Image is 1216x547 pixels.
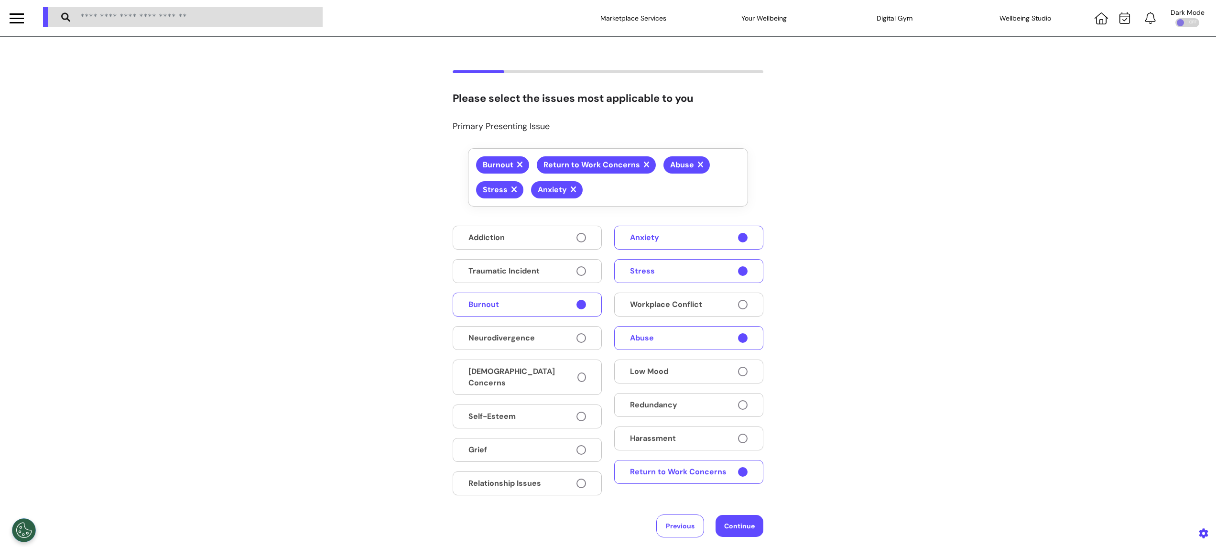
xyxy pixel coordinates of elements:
p: Primary Presenting Issue [453,120,763,133]
button: Stress [614,259,763,283]
span: Low Mood [630,366,668,377]
button: Grief [453,438,602,462]
span: Burnout [468,299,499,310]
button: Return to Work Concerns [537,156,656,174]
span: Grief [468,444,487,456]
div: Your Wellbeing [717,5,812,32]
button: [DEMOGRAPHIC_DATA] Concerns [453,360,602,395]
button: Relationship Issues [453,471,602,495]
button: Self-Esteem [453,405,602,428]
span: Stress [630,265,655,277]
span: Relationship Issues [468,478,541,489]
span: Redundancy [630,399,677,411]
button: Neurodivergence [453,326,602,350]
button: Traumatic Incident [453,259,602,283]
span: Harassment [630,433,676,444]
button: Anxiety [531,181,583,198]
span: Workplace Conflict [630,299,702,310]
button: Continue [716,515,763,537]
button: Abuse [663,156,710,174]
button: Anxiety [614,226,763,250]
button: Workplace Conflict [614,293,763,317]
button: Open Preferences [12,518,36,542]
button: Burnout [453,293,602,317]
button: Stress [476,181,523,198]
div: Wellbeing Studio [977,5,1073,32]
div: OFF [1175,18,1199,27]
span: Neurodivergence [468,332,535,344]
button: Addiction [453,226,602,250]
button: Abuse [614,326,763,350]
span: Addiction [468,232,505,243]
span: Return to Work Concerns [630,466,727,478]
span: Traumatic Incident [468,265,540,277]
div: Dark Mode [1171,9,1205,16]
button: Burnout [476,156,529,174]
button: Previous [656,514,704,537]
span: Abuse [630,332,654,344]
button: Redundancy [614,393,763,417]
div: Marketplace Services [586,5,681,32]
h2: Please select the issues most applicable to you [453,92,763,105]
div: Digital Gym [847,5,943,32]
span: Anxiety [630,232,659,243]
span: [DEMOGRAPHIC_DATA] Concerns [468,366,577,389]
button: Low Mood [614,360,763,383]
button: Return to Work Concerns [614,460,763,484]
span: Self-Esteem [468,411,516,422]
button: Harassment [614,427,763,450]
